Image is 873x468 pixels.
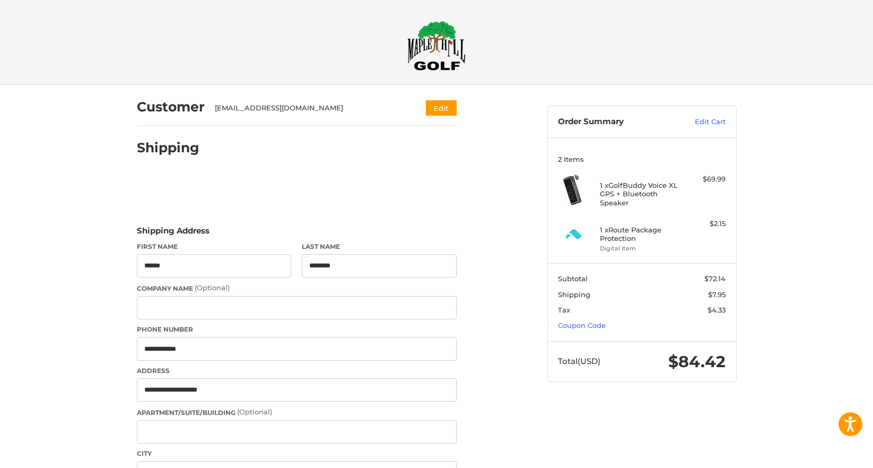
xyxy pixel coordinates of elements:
label: Last Name [302,242,457,252]
label: Apartment/Suite/Building [137,407,457,418]
img: Maple Hill Golf [407,21,466,71]
span: $7.95 [708,290,726,299]
span: $84.42 [668,352,726,371]
h2: Shipping [137,140,199,156]
small: (Optional) [195,283,230,292]
label: First Name [137,242,292,252]
span: Tax [558,306,570,314]
small: (Optional) [237,408,272,416]
span: Total (USD) [558,356,600,366]
label: City [137,449,457,458]
li: Digital Item [600,244,681,253]
div: $69.99 [684,174,726,185]
label: Phone Number [137,325,457,334]
legend: Shipping Address [137,225,209,242]
h4: 1 x GolfBuddy Voice XL GPS + Bluetooth Speaker [600,181,681,207]
a: Coupon Code [558,321,606,330]
div: $2.15 [684,219,726,229]
h4: 1 x Route Package Protection [600,226,681,243]
span: $4.33 [708,306,726,314]
span: $72.14 [704,274,726,283]
a: Edit Cart [672,117,726,127]
button: Edit [426,100,457,116]
label: Company Name [137,283,457,293]
h2: Customer [137,99,205,115]
h3: 2 Items [558,155,726,163]
span: Shipping [558,290,590,299]
label: Address [137,366,457,376]
h3: Order Summary [558,117,672,127]
span: Subtotal [558,274,588,283]
div: [EMAIL_ADDRESS][DOMAIN_NAME] [215,103,405,114]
